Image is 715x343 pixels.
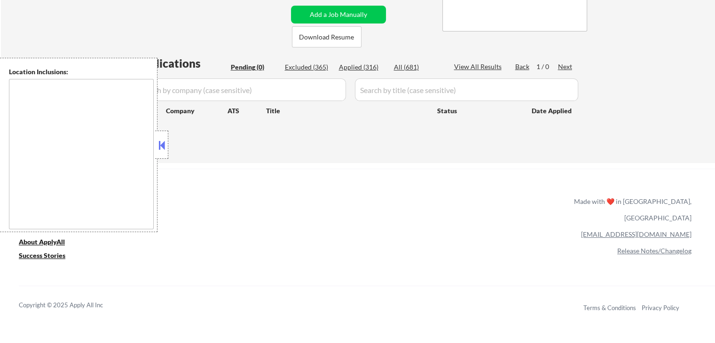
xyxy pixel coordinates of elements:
[454,62,504,71] div: View All Results
[19,206,377,216] a: Refer & earn free applications 👯‍♀️
[231,62,278,72] div: Pending (0)
[515,62,530,71] div: Back
[134,78,346,101] input: Search by company (case sensitive)
[437,102,518,119] div: Status
[642,304,679,312] a: Privacy Policy
[285,62,332,72] div: Excluded (365)
[19,301,127,310] div: Copyright © 2025 Apply All Inc
[532,106,573,116] div: Date Applied
[536,62,558,71] div: 1 / 0
[617,247,691,255] a: Release Notes/Changelog
[166,106,228,116] div: Company
[355,78,578,101] input: Search by title (case sensitive)
[339,62,386,72] div: Applied (316)
[9,67,154,77] div: Location Inclusions:
[228,106,266,116] div: ATS
[291,6,386,23] button: Add a Job Manually
[570,193,691,226] div: Made with ❤️ in [GEOGRAPHIC_DATA], [GEOGRAPHIC_DATA]
[134,58,228,69] div: Applications
[266,106,428,116] div: Title
[19,238,65,246] u: About ApplyAll
[292,26,361,47] button: Download Resume
[394,62,441,72] div: All (681)
[558,62,573,71] div: Next
[583,304,636,312] a: Terms & Conditions
[19,251,65,259] u: Success Stories
[19,250,78,262] a: Success Stories
[581,230,691,238] a: [EMAIL_ADDRESS][DOMAIN_NAME]
[19,237,78,249] a: About ApplyAll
